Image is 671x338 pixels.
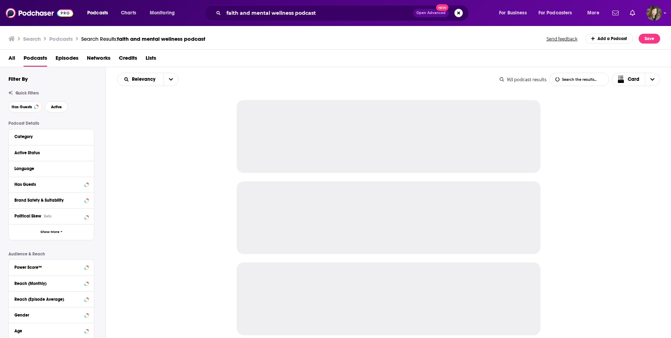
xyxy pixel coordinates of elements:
button: open menu [494,7,536,19]
a: Add a Podcast [585,34,633,44]
span: For Podcasters [538,8,572,18]
button: Power Score™ [14,262,88,271]
img: User Profile [646,5,662,21]
button: Show profile menu [646,5,662,21]
a: Show notifications dropdown [627,7,638,19]
div: Search Results: [81,35,205,42]
button: Gender [14,310,88,319]
h2: Choose List sort [117,73,179,86]
span: Open Advanced [416,11,446,15]
span: Has Guests [12,105,32,109]
button: Choose View [612,73,660,86]
span: Show More [40,230,59,234]
button: Active [45,101,68,112]
span: Logged in as ElizabethHawkins [646,5,662,21]
button: open menu [582,7,608,19]
a: Episodes [56,52,78,67]
span: Active [51,105,62,109]
a: Lists [146,52,156,67]
button: Has Guests [14,180,88,189]
span: Podcasts [87,8,108,18]
button: Reach (Monthly) [14,279,88,287]
button: Send feedback [544,36,580,42]
h2: Filter By [8,76,28,82]
div: Language [14,166,84,171]
button: Has Guests [8,101,42,112]
button: Save [639,34,660,44]
img: Podchaser - Follow, Share and Rate Podcasts [6,6,73,20]
div: Gender [14,313,82,318]
a: Credits [119,52,137,67]
a: Show notifications dropdown [609,7,621,19]
button: Language [14,164,88,173]
button: Brand Safety & Suitability [14,196,88,204]
span: Monitoring [150,8,175,18]
button: Open AdvancedNew [413,9,449,17]
span: More [587,8,599,18]
div: Active Status [14,150,84,155]
div: Beta [44,214,52,219]
div: Reach (Monthly) [14,281,82,286]
div: Reach (Episode Average) [14,297,82,302]
span: Political Skew [14,214,41,219]
span: Quick Filters [15,91,39,96]
span: Relevancy [132,77,158,82]
p: Audience & Reach [8,252,94,256]
button: Age [14,326,88,335]
button: Active Status [14,148,88,157]
button: Political SkewBeta [14,212,88,220]
span: Card [628,77,639,82]
a: All [8,52,15,67]
span: faith and mental wellness podcast [117,35,205,42]
button: Reach (Episode Average) [14,294,88,303]
h3: Podcasts [49,35,73,42]
button: open menu [164,73,178,86]
a: Search Results:faith and mental wellness podcast [81,35,205,42]
a: Charts [116,7,140,19]
h3: Search [23,35,41,42]
a: Podcasts [24,52,47,67]
button: open menu [117,77,164,82]
button: Show More [9,224,94,240]
p: Podcast Details [8,121,94,126]
a: Networks [87,52,110,67]
button: Category [14,132,88,141]
button: open menu [82,7,117,19]
button: open menu [145,7,184,19]
div: Power Score™ [14,265,82,270]
span: For Business [499,8,527,18]
button: open menu [534,7,582,19]
span: New [436,4,449,11]
div: Category [14,134,84,139]
div: Has Guests [14,182,82,187]
div: Search podcasts, credits, & more... [211,5,475,21]
div: Brand Safety & Suitability [14,198,82,203]
input: Search podcasts, credits, & more... [224,7,413,19]
div: 163 podcast results [500,77,547,82]
span: Charts [121,8,136,18]
div: Age [14,329,82,333]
